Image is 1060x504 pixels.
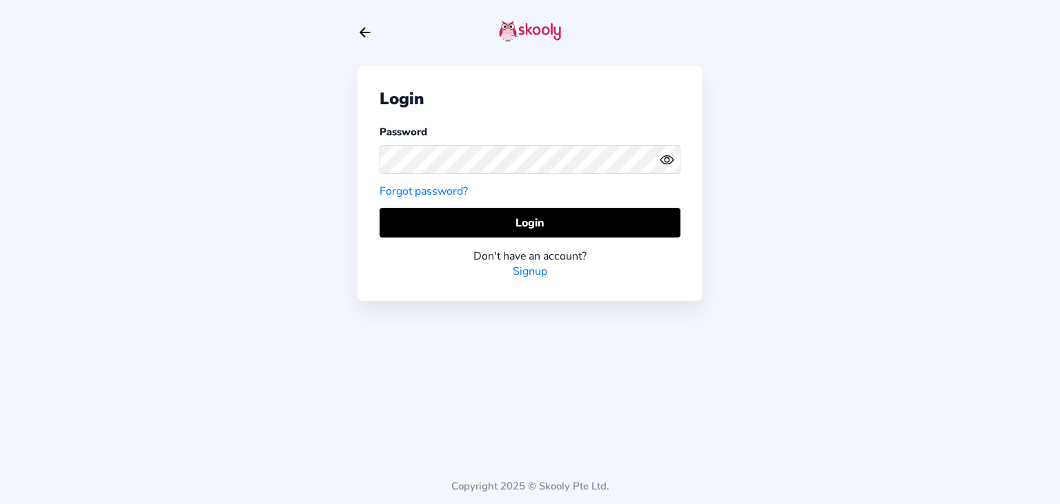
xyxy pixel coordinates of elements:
[380,249,680,264] div: Don't have an account?
[380,184,468,199] a: Forgot password?
[660,153,680,167] button: eye outlineeye off outline
[499,20,561,42] img: skooly-logo.png
[357,25,373,40] button: arrow back outline
[380,208,680,238] button: Login
[660,153,674,167] ion-icon: eye outline
[380,125,427,139] label: Password
[513,264,547,279] a: Signup
[380,88,680,110] div: Login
